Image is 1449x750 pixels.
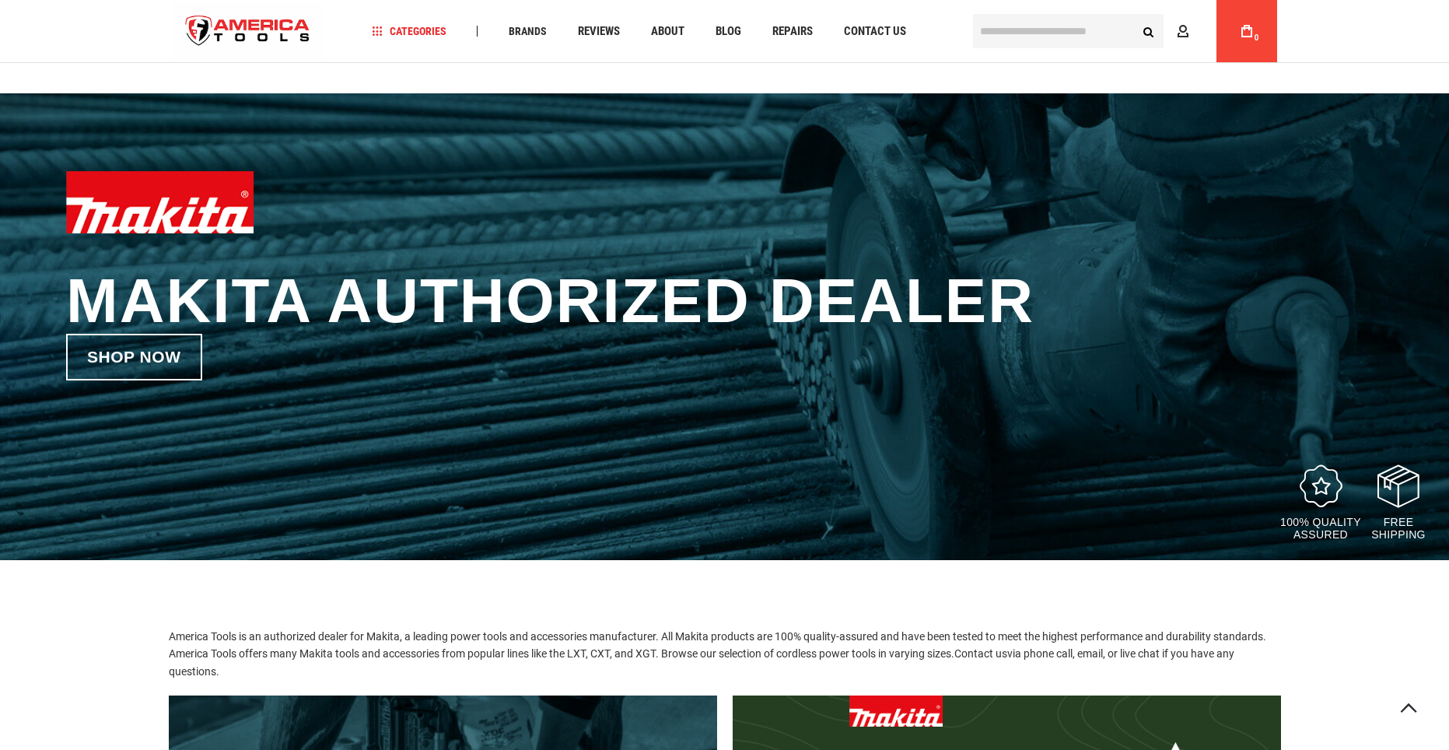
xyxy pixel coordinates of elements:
span: About [651,26,684,37]
a: Shop now [66,334,202,380]
p: 100% quality assured [1278,516,1363,541]
img: America Tools [173,2,324,61]
span: Repairs [772,26,813,37]
a: Repairs [765,21,820,42]
span: Brands [509,26,547,37]
p: America Tools is an authorized dealer for Makita, a leading power tools and accessories manufactu... [157,628,1293,680]
img: Makita logo [849,696,943,727]
a: Brands [502,21,554,42]
h1: Makita Authorized Dealer [66,268,1383,334]
span: Contact Us [844,26,906,37]
p: Free Shipping [1371,516,1426,541]
span: Blog [716,26,741,37]
a: About [644,21,691,42]
a: Contact us [954,647,1007,660]
a: store logo [173,2,324,61]
a: Categories [365,21,453,42]
a: Blog [709,21,748,42]
button: Search [1134,16,1164,46]
img: Makita logo [66,171,254,233]
span: Reviews [578,26,620,37]
a: Reviews [571,21,627,42]
a: Contact Us [837,21,913,42]
span: 0 [1255,33,1259,42]
span: Categories [372,26,446,37]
